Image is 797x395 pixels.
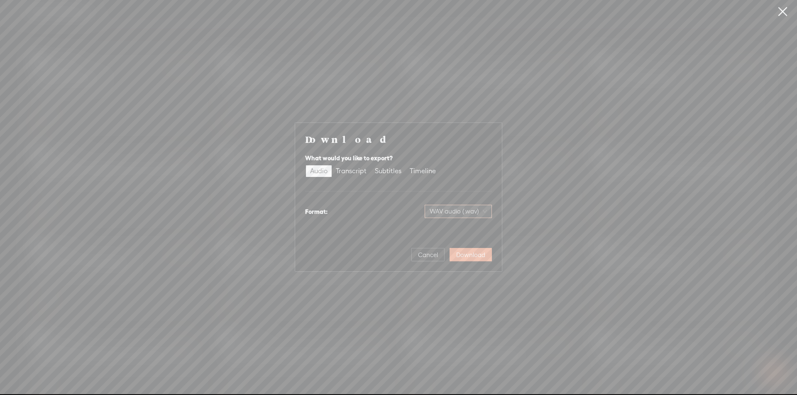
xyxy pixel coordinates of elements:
[375,165,401,177] div: Subtitles
[305,133,492,145] h4: Download
[305,207,328,217] div: Format:
[410,165,436,177] div: Timeline
[305,153,492,163] div: What would you like to export?
[411,248,445,261] button: Cancel
[450,248,492,261] button: Download
[430,205,487,218] span: WAV audio (.wav)
[456,251,485,259] span: Download
[418,251,438,259] span: Cancel
[336,165,367,177] div: Transcript
[305,164,441,178] div: segmented control
[310,165,328,177] div: Audio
